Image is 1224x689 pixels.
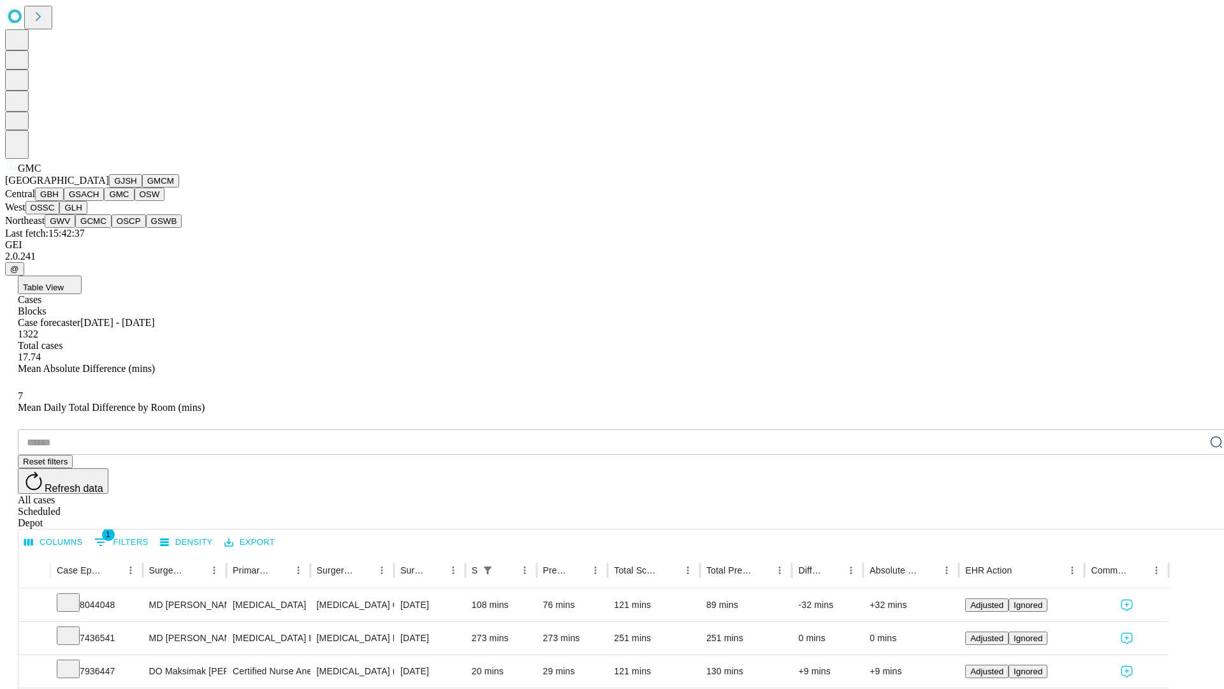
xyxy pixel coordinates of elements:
[355,561,373,579] button: Sort
[25,661,44,683] button: Expand
[970,667,1003,676] span: Adjusted
[18,352,41,362] span: 17.74
[10,264,19,274] span: @
[965,598,1009,612] button: Adjusted
[149,655,220,688] div: DO Maksimak [PERSON_NAME]
[970,633,1003,643] span: Adjusted
[233,655,303,688] div: Certified Nurse Anesthetist
[472,565,477,575] div: Scheduled In Room Duration
[798,655,857,688] div: +9 mins
[1009,632,1047,645] button: Ignored
[5,202,25,212] span: West
[102,528,115,541] span: 1
[59,201,87,214] button: GLH
[5,251,1219,262] div: 2.0.241
[1014,600,1042,610] span: Ignored
[112,214,146,228] button: OSCP
[64,188,104,201] button: GSACH
[45,483,103,494] span: Refresh data
[661,561,679,579] button: Sort
[289,561,307,579] button: Menu
[870,622,952,655] div: 0 mins
[798,622,857,655] div: 0 mins
[444,561,462,579] button: Menu
[57,565,103,575] div: Case Epic Id
[614,565,660,575] div: Total Scheduled Duration
[18,402,205,413] span: Mean Daily Total Difference by Room (mins)
[586,561,604,579] button: Menu
[516,561,534,579] button: Menu
[1009,665,1047,678] button: Ignored
[205,561,223,579] button: Menu
[1009,598,1047,612] button: Ignored
[1091,565,1128,575] div: Comments
[18,317,80,328] span: Case forecaster
[317,589,388,621] div: [MEDICAL_DATA] OF SKIN ABDOMINAL
[1013,561,1031,579] button: Sort
[18,276,82,294] button: Table View
[614,655,694,688] div: 121 mins
[498,561,516,579] button: Sort
[5,175,109,186] span: [GEOGRAPHIC_DATA]
[373,561,391,579] button: Menu
[25,628,44,650] button: Expand
[57,589,136,621] div: 8044048
[706,655,786,688] div: 130 mins
[18,468,108,494] button: Refresh data
[75,214,112,228] button: GCMC
[938,561,956,579] button: Menu
[317,655,388,688] div: [MEDICAL_DATA] (EGD), FLEXIBLE, TRANSORAL, WITH [MEDICAL_DATA] SINGLE OR MULTIPLE
[35,188,64,201] button: GBH
[146,214,182,228] button: GSWB
[122,561,140,579] button: Menu
[18,340,62,351] span: Total cases
[149,565,186,575] div: Surgeon Name
[1014,667,1042,676] span: Ignored
[5,188,35,199] span: Central
[679,561,697,579] button: Menu
[965,632,1009,645] button: Adjusted
[706,622,786,655] div: 251 mins
[400,565,425,575] div: Surgery Date
[221,533,278,552] button: Export
[18,455,73,468] button: Reset filters
[187,561,205,579] button: Sort
[149,589,220,621] div: MD [PERSON_NAME] [PERSON_NAME] Md
[870,565,919,575] div: Absolute Difference
[965,565,1012,575] div: EHR Action
[104,561,122,579] button: Sort
[142,174,179,188] button: GMCM
[57,622,136,655] div: 7436541
[543,655,602,688] div: 29 mins
[1014,633,1042,643] span: Ignored
[25,201,60,214] button: OSSC
[543,565,568,575] div: Predicted In Room Duration
[824,561,842,579] button: Sort
[479,561,497,579] div: 1 active filter
[543,622,602,655] div: 273 mins
[80,317,154,328] span: [DATE] - [DATE]
[798,589,857,621] div: -32 mins
[614,622,694,655] div: 251 mins
[272,561,289,579] button: Sort
[426,561,444,579] button: Sort
[870,589,952,621] div: +32 mins
[5,239,1219,251] div: GEI
[543,589,602,621] div: 76 mins
[5,215,45,226] span: Northeast
[21,533,86,552] button: Select columns
[18,390,23,401] span: 7
[753,561,771,579] button: Sort
[25,595,44,617] button: Expand
[965,665,1009,678] button: Adjusted
[771,561,789,579] button: Menu
[57,655,136,688] div: 7936447
[614,589,694,621] div: 121 mins
[91,532,152,552] button: Show filters
[479,561,497,579] button: Show filters
[1147,561,1165,579] button: Menu
[1063,561,1081,579] button: Menu
[233,622,303,655] div: [MEDICAL_DATA] Endovascular
[23,457,68,466] span: Reset filters
[970,600,1003,610] span: Adjusted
